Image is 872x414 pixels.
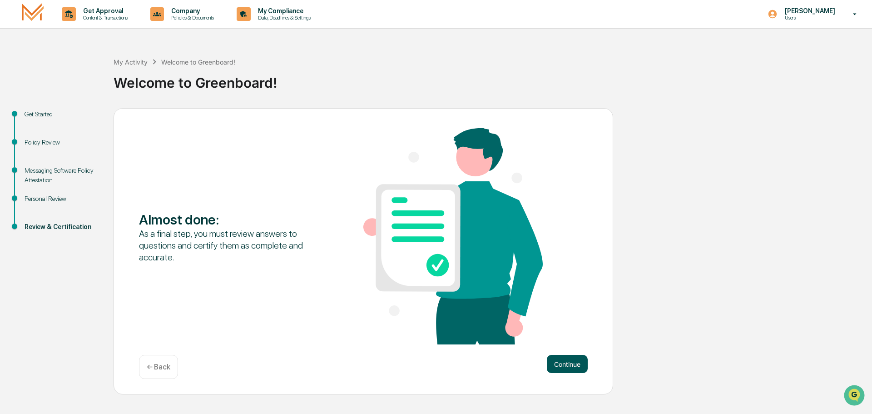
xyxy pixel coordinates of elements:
[9,115,16,123] div: 🖐️
[161,58,235,66] div: Welcome to Greenboard!
[9,133,16,140] div: 🔎
[164,7,218,15] p: Company
[18,132,57,141] span: Data Lookup
[76,7,132,15] p: Get Approval
[114,58,148,66] div: My Activity
[139,211,318,228] div: Almost done :
[164,15,218,21] p: Policies & Documents
[25,166,99,185] div: Messaging Software Policy Attestation
[5,128,61,145] a: 🔎Data Lookup
[62,111,116,127] a: 🗄️Attestations
[778,15,840,21] p: Users
[363,128,543,344] img: Almost done
[114,67,867,91] div: Welcome to Greenboard!
[547,355,588,373] button: Continue
[66,115,73,123] div: 🗄️
[778,7,840,15] p: [PERSON_NAME]
[25,138,99,147] div: Policy Review
[90,154,110,161] span: Pylon
[5,111,62,127] a: 🖐️Preclearance
[75,115,113,124] span: Attestations
[9,19,165,34] p: How can we help?
[25,194,99,204] div: Personal Review
[843,384,867,409] iframe: Open customer support
[25,222,99,232] div: Review & Certification
[154,72,165,83] button: Start new chat
[76,15,132,21] p: Content & Transactions
[22,3,44,25] img: logo
[25,110,99,119] div: Get Started
[9,70,25,86] img: 1746055101610-c473b297-6a78-478c-a979-82029cc54cd1
[31,79,115,86] div: We're available if you need us!
[31,70,149,79] div: Start new chat
[18,115,59,124] span: Preclearance
[139,228,318,263] div: As a final step, you must review answers to questions and certify them as complete and accurate.
[251,7,315,15] p: My Compliance
[64,154,110,161] a: Powered byPylon
[251,15,315,21] p: Data, Deadlines & Settings
[147,363,170,371] p: ← Back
